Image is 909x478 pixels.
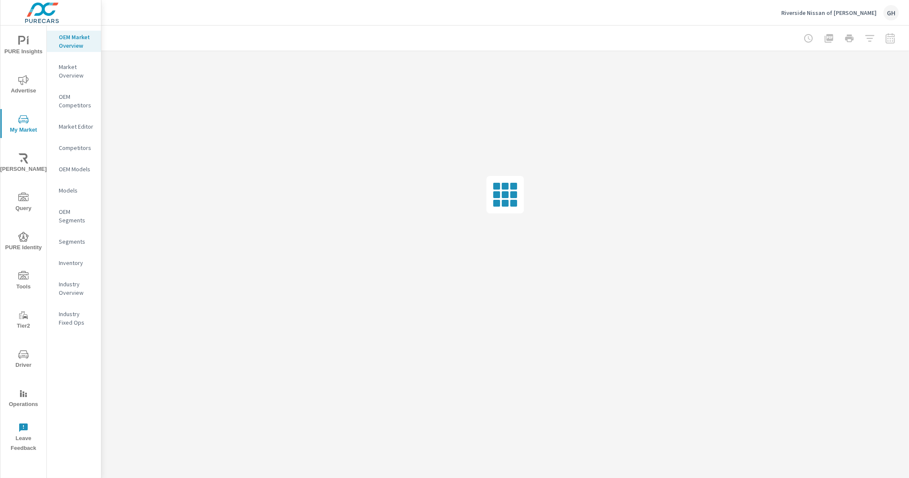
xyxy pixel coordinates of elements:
p: Market Overview [59,63,94,80]
p: OEM Segments [59,207,94,225]
span: Advertise [3,75,44,96]
p: Competitors [59,144,94,152]
span: Tools [3,271,44,292]
div: Industry Overview [47,278,101,299]
p: OEM Models [59,165,94,173]
div: Industry Fixed Ops [47,308,101,329]
span: My Market [3,114,44,135]
span: Query [3,193,44,213]
span: PURE Insights [3,36,44,57]
p: Segments [59,237,94,246]
div: OEM Competitors [47,90,101,112]
p: Market Editor [59,122,94,131]
span: Leave Feedback [3,423,44,453]
p: Riverside Nissan of [PERSON_NAME] [781,9,877,17]
div: OEM Models [47,163,101,176]
span: Driver [3,349,44,370]
div: Market Overview [47,60,101,82]
p: OEM Competitors [59,92,94,109]
div: nav menu [0,26,46,457]
div: Competitors [47,141,101,154]
div: Inventory [47,256,101,269]
span: PURE Identity [3,232,44,253]
div: OEM Segments [47,205,101,227]
p: Industry Fixed Ops [59,310,94,327]
div: Models [47,184,101,197]
div: Segments [47,235,101,248]
span: Operations [3,389,44,409]
div: Market Editor [47,120,101,133]
p: Industry Overview [59,280,94,297]
div: OEM Market Overview [47,31,101,52]
p: Inventory [59,259,94,267]
div: GH [883,5,899,20]
span: Tier2 [3,310,44,331]
p: OEM Market Overview [59,33,94,50]
span: [PERSON_NAME] [3,153,44,174]
p: Models [59,186,94,195]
